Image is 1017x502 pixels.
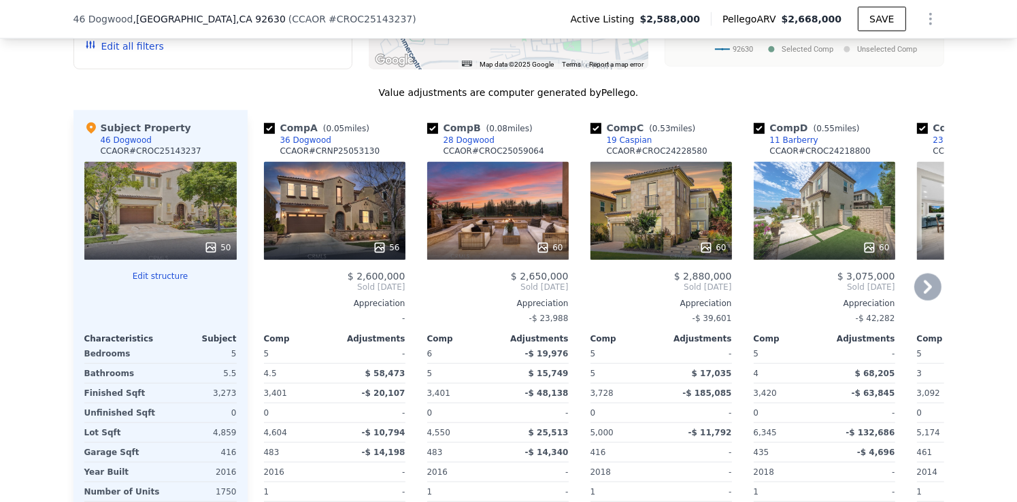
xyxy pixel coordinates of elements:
div: 1 [917,482,985,501]
span: -$ 14,198 [362,448,405,457]
div: Subject [161,333,237,344]
div: - [827,344,895,363]
div: 2016 [264,463,332,482]
span: ( miles) [318,124,375,133]
div: 23 Bellflower [933,135,986,146]
div: - [337,403,405,422]
div: 2018 [754,463,822,482]
span: $ 25,513 [529,428,569,437]
span: 6 [427,349,433,358]
a: Terms (opens in new tab) [563,61,582,68]
span: 416 [590,448,606,457]
span: $ 17,035 [692,369,732,378]
div: 50 [204,241,231,254]
div: 5 [590,364,658,383]
span: 483 [264,448,280,457]
a: 11 Barberry [754,135,818,146]
span: 5 [917,349,922,358]
div: CCAOR # CROC25143237 [101,146,201,156]
span: $ 15,749 [529,369,569,378]
span: -$ 19,976 [525,349,569,358]
span: 435 [754,448,769,457]
div: Comp C [590,121,701,135]
a: 19 Caspian [590,135,652,146]
div: Number of Units [84,482,160,501]
div: 19 Caspian [607,135,652,146]
a: Open this area in Google Maps (opens a new window) [372,52,417,69]
div: - [264,309,405,328]
span: Active Listing [571,12,640,26]
span: -$ 48,138 [525,388,569,398]
div: 60 [863,241,889,254]
button: Edit structure [84,271,237,282]
span: $2,668,000 [782,14,842,24]
div: - [501,482,569,501]
span: -$ 23,988 [529,314,569,323]
span: ( miles) [481,124,538,133]
span: Sold [DATE] [264,282,405,292]
span: ( miles) [808,124,865,133]
div: 60 [699,241,726,254]
text: Unselected Comp [857,45,917,54]
div: 1 [590,482,658,501]
span: 0 [754,408,759,418]
button: Edit all filters [85,39,164,53]
div: Comp [754,333,824,344]
div: Adjustments [498,333,569,344]
span: , [GEOGRAPHIC_DATA] [133,12,285,26]
div: 2016 [427,463,495,482]
span: 4,604 [264,428,287,437]
div: Appreciation [427,298,569,309]
div: Adjustments [335,333,405,344]
span: CCAOR [292,14,326,24]
span: Pellego ARV [722,12,782,26]
div: - [664,443,732,462]
span: $ 2,600,000 [348,271,405,282]
span: Sold [DATE] [427,282,569,292]
span: $ 3,075,000 [837,271,895,282]
span: Sold [DATE] [590,282,732,292]
div: Value adjustments are computer generated by Pellego . [73,86,944,99]
div: Comp [590,333,661,344]
text: 92630 [733,45,753,54]
div: 0 [163,403,237,422]
span: -$ 11,792 [688,428,732,437]
div: - [501,403,569,422]
span: 0 [917,408,922,418]
span: 5 [264,349,269,358]
span: 0.55 [816,124,835,133]
div: 4.5 [264,364,332,383]
a: 23 Bellflower [917,135,986,146]
span: -$ 63,845 [852,388,895,398]
span: 3,728 [590,388,614,398]
div: Comp [427,333,498,344]
span: -$ 14,340 [525,448,569,457]
span: $ 2,650,000 [511,271,569,282]
div: CCAOR # CRNP25053130 [280,146,380,156]
span: -$ 20,107 [362,388,405,398]
div: Adjustments [661,333,732,344]
span: -$ 39,601 [693,314,732,323]
div: 2016 [163,463,237,482]
div: - [501,463,569,482]
button: Show Options [917,5,944,33]
div: Subject Property [84,121,191,135]
span: 0 [590,408,596,418]
div: Bathrooms [84,364,158,383]
a: Report a map error [590,61,644,68]
div: Unfinished Sqft [84,403,158,422]
div: - [337,463,405,482]
div: 4 [754,364,822,383]
img: Google [372,52,417,69]
div: Comp [264,333,335,344]
text: Selected Comp [782,45,833,54]
span: 4,550 [427,428,450,437]
div: Appreciation [264,298,405,309]
span: 3,092 [917,388,940,398]
span: -$ 185,085 [682,388,731,398]
span: -$ 132,686 [846,428,895,437]
div: Comp A [264,121,375,135]
span: -$ 42,282 [856,314,895,323]
div: 3,273 [163,384,237,403]
span: 46 Dogwood [73,12,133,26]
